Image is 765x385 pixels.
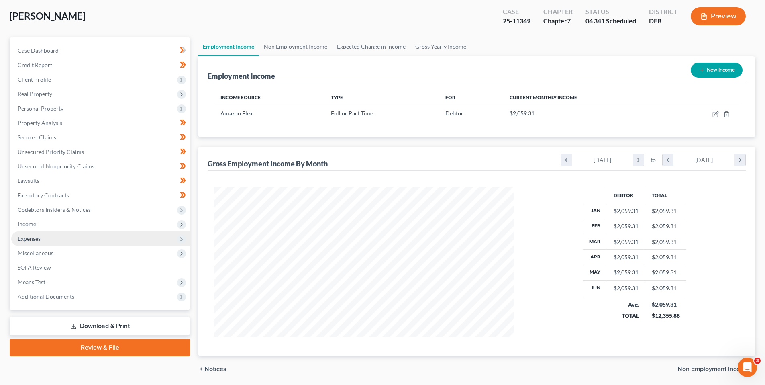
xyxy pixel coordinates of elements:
a: Download & Print [10,317,190,336]
button: Non Employment Income chevron_right [677,366,755,372]
div: [DATE] [572,154,633,166]
div: District [649,7,678,16]
span: 3 [754,358,761,364]
div: Avg. [614,301,639,309]
span: Property Analysis [18,119,62,126]
div: 04 341 Scheduled [585,16,636,26]
span: Debtor [445,110,463,117]
th: Mar [583,234,607,249]
div: [DATE] [673,154,735,166]
th: Debtor [607,187,645,203]
td: $2,059.31 [645,250,686,265]
button: chevron_left Notices [198,366,226,372]
span: [PERSON_NAME] [10,10,86,22]
th: Apr [583,250,607,265]
th: Jan [583,203,607,219]
div: Case [503,7,530,16]
div: $2,059.31 [614,253,639,261]
span: Lawsuits [18,177,39,184]
i: chevron_left [198,366,204,372]
span: Non Employment Income [677,366,749,372]
td: $2,059.31 [645,219,686,234]
th: May [583,265,607,280]
i: chevron_left [663,154,673,166]
div: TOTAL [614,312,639,320]
span: Additional Documents [18,293,74,300]
div: $2,059.31 [614,238,639,246]
td: $2,059.31 [645,281,686,296]
a: Non Employment Income [259,37,332,56]
span: Income [18,221,36,227]
th: Feb [583,219,607,234]
span: Client Profile [18,76,51,83]
span: Notices [204,366,226,372]
span: Unsecured Priority Claims [18,148,84,155]
div: Status [585,7,636,16]
span: Secured Claims [18,134,56,141]
a: Case Dashboard [11,43,190,58]
a: Unsecured Nonpriority Claims [11,159,190,174]
a: Secured Claims [11,130,190,145]
button: New Income [691,63,743,78]
span: Income Source [220,94,261,100]
span: Means Test [18,279,45,285]
a: Executory Contracts [11,188,190,203]
div: DEB [649,16,678,26]
a: Expected Change in Income [332,37,410,56]
a: Review & File [10,339,190,356]
td: $2,059.31 [645,203,686,219]
span: Unsecured Nonpriority Claims [18,163,94,170]
div: $12,355.88 [652,312,680,320]
span: Real Property [18,90,52,97]
span: Personal Property [18,105,63,112]
div: $2,059.31 [614,222,639,230]
a: Unsecured Priority Claims [11,145,190,159]
iframe: Intercom live chat [738,358,757,377]
span: Full or Part Time [331,110,373,117]
span: $2,059.31 [510,110,534,117]
i: chevron_left [561,154,572,166]
button: Preview [691,7,746,25]
span: Executory Contracts [18,192,69,199]
span: For [445,94,455,100]
i: chevron_right [734,154,745,166]
span: Miscellaneous [18,250,53,256]
i: chevron_right [633,154,644,166]
a: Employment Income [198,37,259,56]
div: $2,059.31 [614,284,639,292]
span: Amazon Flex [220,110,253,117]
span: Type [331,94,343,100]
div: Gross Employment Income By Month [208,159,328,168]
span: Credit Report [18,61,52,68]
td: $2,059.31 [645,234,686,249]
span: Expenses [18,235,41,242]
div: $2,059.31 [652,301,680,309]
span: SOFA Review [18,264,51,271]
a: Gross Yearly Income [410,37,471,56]
span: Codebtors Insiders & Notices [18,206,91,213]
span: Case Dashboard [18,47,59,54]
div: Chapter [543,16,573,26]
th: Total [645,187,686,203]
span: Current Monthly Income [510,94,577,100]
div: Employment Income [208,71,275,81]
div: $2,059.31 [614,268,639,276]
span: 7 [567,17,571,25]
a: SOFA Review [11,260,190,275]
a: Credit Report [11,58,190,72]
th: Jun [583,281,607,296]
td: $2,059.31 [645,265,686,280]
div: 25-11349 [503,16,530,26]
a: Property Analysis [11,116,190,130]
div: Chapter [543,7,573,16]
span: to [651,156,656,164]
a: Lawsuits [11,174,190,188]
div: $2,059.31 [614,207,639,215]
